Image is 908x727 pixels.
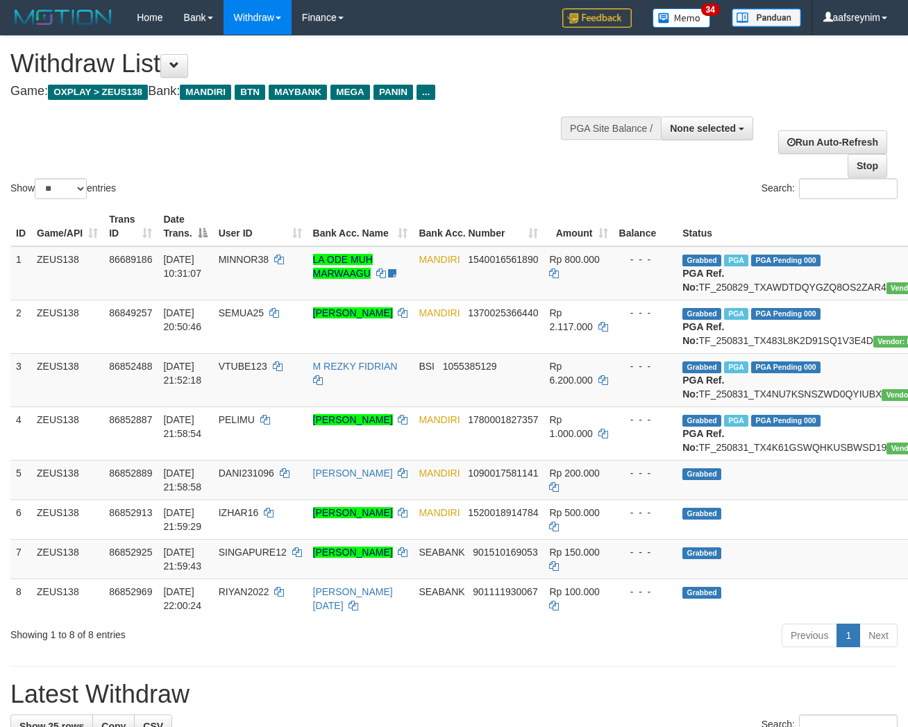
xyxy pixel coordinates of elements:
[103,207,158,246] th: Trans ID: activate to sort column ascending
[682,547,721,559] span: Grabbed
[235,85,265,100] span: BTN
[109,254,152,265] span: 86689186
[682,468,721,480] span: Grabbed
[724,255,748,266] span: Marked by aafkaynarin
[619,506,672,520] div: - - -
[614,207,678,246] th: Balance
[799,178,898,199] input: Search:
[163,547,201,572] span: [DATE] 21:59:43
[31,207,103,246] th: Game/API: activate to sort column ascending
[417,85,435,100] span: ...
[468,468,538,479] span: Copy 1090017581141 to clipboard
[31,460,103,499] td: ZEUS138
[10,353,31,407] td: 3
[682,508,721,520] span: Grabbed
[109,507,152,518] span: 86852913
[751,255,821,266] span: PGA Pending
[10,681,898,708] h1: Latest Withdraw
[682,587,721,599] span: Grabbed
[219,361,267,372] span: VTUBE123
[682,415,721,427] span: Grabbed
[443,361,497,372] span: Copy 1055385129 to clipboard
[473,547,537,558] span: Copy 901510169053 to clipboard
[31,539,103,579] td: ZEUS138
[468,414,538,425] span: Copy 1780001827357 to clipboard
[468,307,538,318] span: Copy 1370025366440 to clipboard
[762,178,898,199] label: Search:
[419,361,435,372] span: BSI
[163,254,201,279] span: [DATE] 10:31:07
[549,361,592,386] span: Rp 6.200.000
[419,586,464,597] span: SEABANK
[682,428,724,453] b: PGA Ref. No:
[163,586,201,611] span: [DATE] 22:00:24
[109,586,152,597] span: 86852969
[549,307,592,332] span: Rp 2.117.000
[619,413,672,427] div: - - -
[836,624,860,647] a: 1
[859,624,898,647] a: Next
[313,307,393,318] a: [PERSON_NAME]
[35,178,87,199] select: Showentries
[31,300,103,353] td: ZEUS138
[549,586,599,597] span: Rp 100.000
[10,622,368,642] div: Showing 1 to 8 of 8 entries
[544,207,613,246] th: Amount: activate to sort column ascending
[313,361,398,372] a: M REZKY FIDRIAN
[163,468,201,493] span: [DATE] 21:58:58
[682,321,724,346] b: PGA Ref. No:
[468,507,538,518] span: Copy 1520018914784 to clipboard
[180,85,231,100] span: MANDIRI
[109,307,152,318] span: 86849257
[373,85,413,100] span: PANIN
[732,8,801,27] img: panduan.png
[619,253,672,266] div: - - -
[419,254,460,265] span: MANDIRI
[31,499,103,539] td: ZEUS138
[10,178,116,199] label: Show entries
[219,468,274,479] span: DANI231096
[31,246,103,300] td: ZEUS138
[219,507,259,518] span: IZHAR16
[269,85,327,100] span: MAYBANK
[549,547,599,558] span: Rp 150.000
[313,507,393,518] a: [PERSON_NAME]
[10,407,31,460] td: 4
[219,547,287,558] span: SINGAPURE12
[724,415,748,427] span: Marked by aafsolysreylen
[109,547,152,558] span: 86852925
[549,414,592,439] span: Rp 1.000.000
[10,499,31,539] td: 6
[109,414,152,425] span: 86852887
[549,507,599,518] span: Rp 500.000
[619,306,672,320] div: - - -
[701,3,720,16] span: 34
[163,507,201,532] span: [DATE] 21:59:29
[48,85,148,100] span: OXPLAY > ZEUS138
[10,539,31,579] td: 7
[10,460,31,499] td: 5
[848,154,887,178] a: Stop
[10,50,591,78] h1: Withdraw List
[158,207,212,246] th: Date Trans.: activate to sort column descending
[682,255,721,266] span: Grabbed
[419,547,464,558] span: SEABANK
[10,207,31,246] th: ID
[10,579,31,618] td: 8
[619,585,672,599] div: - - -
[782,624,837,647] a: Previous
[561,117,661,140] div: PGA Site Balance /
[682,308,721,320] span: Grabbed
[219,307,264,318] span: SEMUA25
[682,268,724,293] b: PGA Ref. No:
[163,307,201,332] span: [DATE] 20:50:46
[419,414,460,425] span: MANDIRI
[413,207,544,246] th: Bank Acc. Number: activate to sort column ascending
[562,8,632,28] img: Feedback.jpg
[313,547,393,558] a: [PERSON_NAME]
[163,361,201,386] span: [DATE] 21:52:18
[468,254,538,265] span: Copy 1540016561890 to clipboard
[31,407,103,460] td: ZEUS138
[219,254,269,265] span: MINNOR38
[682,375,724,400] b: PGA Ref. No:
